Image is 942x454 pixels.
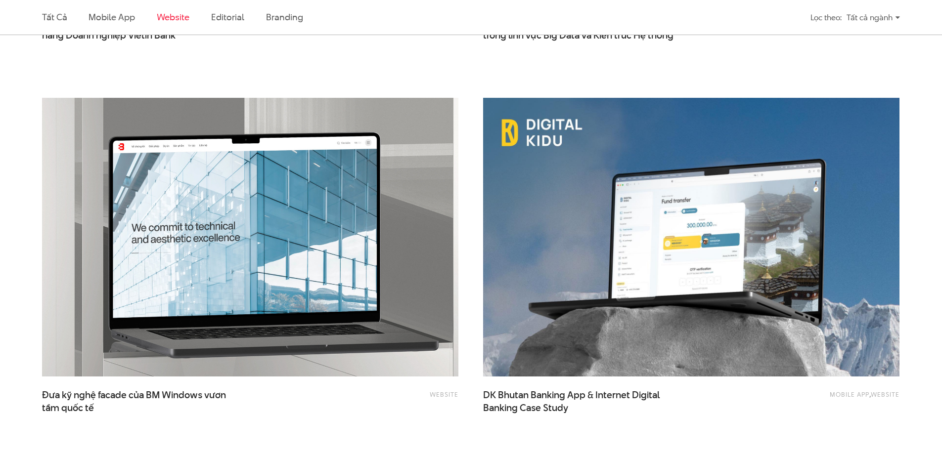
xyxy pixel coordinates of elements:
[871,390,899,399] a: Website
[266,11,303,23] a: Branding
[42,11,67,23] a: Tất cả
[430,390,458,399] a: Website
[42,389,240,413] span: Đưa kỹ nghệ facade của BM Windows vươn
[483,402,568,414] span: Banking Case Study
[483,389,681,413] a: DK Bhutan Banking App & Internet DigitalBanking Case Study
[847,9,900,26] div: Tất cả ngành
[21,84,479,391] img: BMWindows
[483,98,899,376] img: DK-Bhutan
[483,389,681,413] span: DK Bhutan Banking App & Internet Digital
[830,390,869,399] a: Mobile app
[42,402,94,414] span: tầm quốc tế
[42,29,176,42] span: hàng Doanh nghiệp Vietin Bank
[810,9,842,26] div: Lọc theo:
[211,11,244,23] a: Editorial
[733,389,899,409] div: ,
[42,389,240,413] a: Đưa kỹ nghệ facade của BM Windows vươntầm quốc tế
[483,29,673,42] span: trong lĩnh vực Big Data và Kiến trúc Hệ thống
[157,11,189,23] a: Website
[89,11,135,23] a: Mobile app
